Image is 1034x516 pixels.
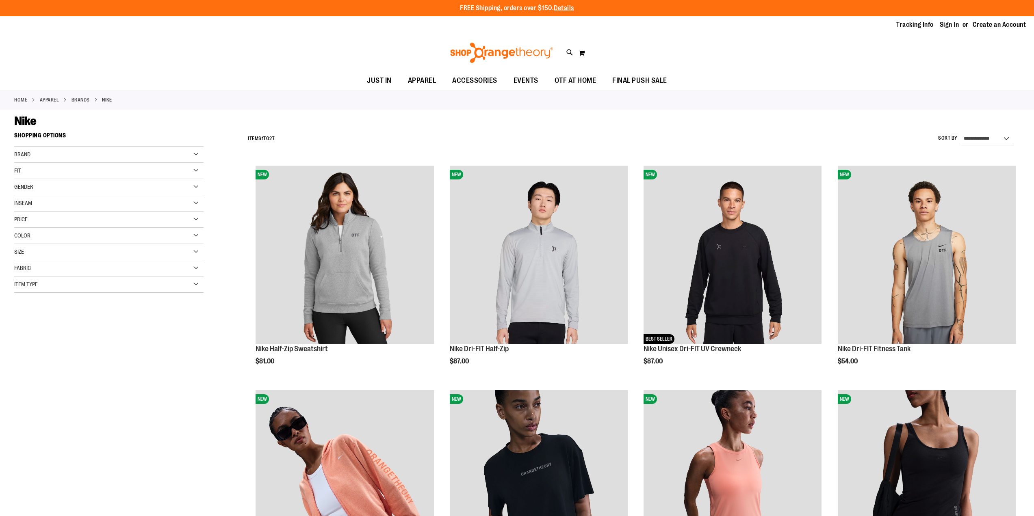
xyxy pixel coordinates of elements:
[973,20,1026,29] a: Create an Account
[838,166,1016,345] a: Nike Dri-FIT Fitness TankNEW
[256,345,328,353] a: Nike Half-Zip Sweatshirt
[555,71,596,90] span: OTF AT HOME
[838,394,851,404] span: NEW
[72,96,90,104] a: BRANDS
[644,334,674,344] span: BEST SELLER
[460,4,574,13] p: FREE Shipping, orders over $150.
[838,358,859,365] span: $54.00
[644,394,657,404] span: NEW
[644,358,664,365] span: $87.00
[449,43,554,63] img: Shop Orangetheory
[554,4,574,12] a: Details
[612,71,667,90] span: FINAL PUSH SALE
[452,71,497,90] span: ACCESSORIES
[14,265,31,271] span: Fabric
[446,162,632,386] div: product
[450,394,463,404] span: NEW
[14,281,38,287] span: Item Type
[838,345,910,353] a: Nike Dri-FIT Fitness Tank
[102,96,112,104] strong: Nike
[644,345,741,353] a: Nike Unisex Dri-FIT UV Crewneck
[450,358,470,365] span: $87.00
[450,345,509,353] a: Nike Dri-FIT Half-Zip
[639,162,826,386] div: product
[450,170,463,179] span: NEW
[838,166,1016,343] img: Nike Dri-FIT Fitness Tank
[896,20,934,29] a: Tracking Info
[40,96,59,104] a: APPAREL
[14,128,204,147] strong: Shopping Options
[644,166,822,343] img: Nike Unisex Dri-FIT UV Crewneck
[269,136,275,141] span: 27
[14,184,33,190] span: Gender
[450,166,628,343] img: Nike Dri-FIT Half-Zip
[14,167,21,174] span: Fit
[251,162,438,386] div: product
[644,166,822,345] a: Nike Unisex Dri-FIT UV CrewneckNEWBEST SELLER
[14,151,30,158] span: Brand
[262,136,264,141] span: 1
[14,114,36,128] span: Nike
[450,166,628,345] a: Nike Dri-FIT Half-ZipNEW
[14,216,28,222] span: Price
[14,96,27,104] a: Home
[938,135,958,142] label: Sort By
[834,162,1020,386] div: product
[14,200,32,206] span: Inseam
[940,20,959,29] a: Sign In
[256,166,434,343] img: Nike Half-Zip Sweatshirt
[14,232,30,239] span: Color
[14,248,24,255] span: Size
[248,132,275,145] h2: Items to
[514,71,538,90] span: EVENTS
[256,394,269,404] span: NEW
[367,71,392,90] span: JUST IN
[256,358,275,365] span: $81.00
[408,71,436,90] span: APPAREL
[256,166,434,345] a: Nike Half-Zip SweatshirtNEW
[256,170,269,179] span: NEW
[644,170,657,179] span: NEW
[838,170,851,179] span: NEW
